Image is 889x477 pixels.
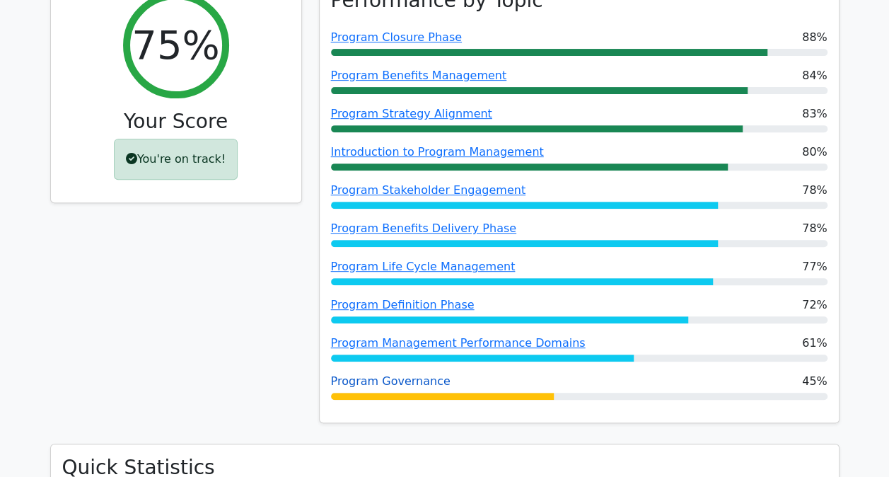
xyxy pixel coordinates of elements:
[331,374,451,388] a: Program Governance
[802,297,827,314] span: 72%
[802,182,827,199] span: 78%
[331,222,516,235] a: Program Benefits Delivery Phase
[802,335,827,352] span: 61%
[132,21,219,69] h2: 75%
[331,69,507,82] a: Program Benefits Management
[802,258,827,275] span: 77%
[802,105,827,122] span: 83%
[331,145,544,159] a: Introduction to Program Management
[331,30,462,44] a: Program Closure Phase
[331,107,492,120] a: Program Strategy Alignment
[802,373,827,390] span: 45%
[331,183,525,197] a: Program Stakeholder Engagement
[62,110,290,134] h3: Your Score
[802,29,827,46] span: 88%
[802,144,827,161] span: 80%
[802,220,827,237] span: 78%
[802,67,827,84] span: 84%
[331,336,586,350] a: Program Management Performance Domains
[331,260,516,273] a: Program Life Cycle Management
[114,139,238,180] div: You're on track!
[331,298,475,311] a: Program Definition Phase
